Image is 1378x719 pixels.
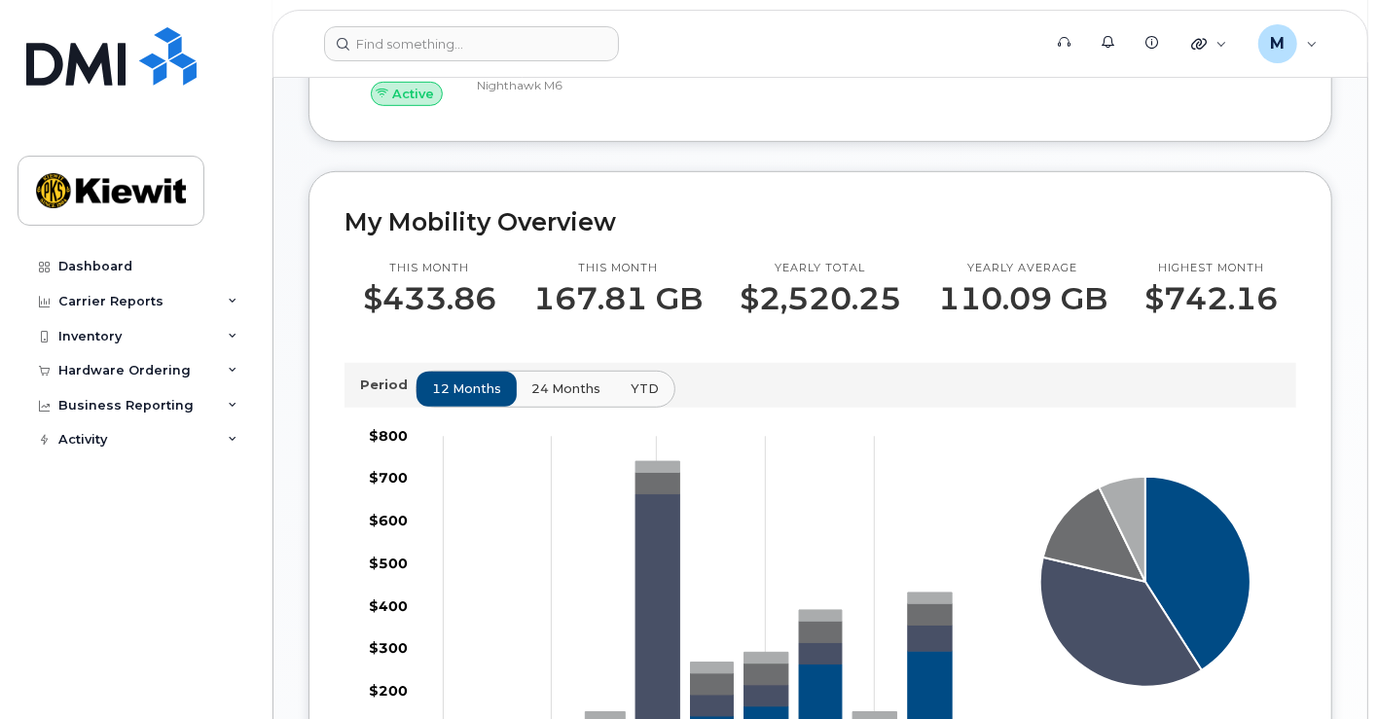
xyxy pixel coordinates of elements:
[1293,634,1363,704] iframe: Messenger Launcher
[369,640,408,658] tspan: $300
[631,379,659,398] span: YTD
[360,376,416,394] p: Period
[392,85,434,103] span: Active
[1144,261,1278,276] p: Highest month
[1040,477,1251,687] g: Series
[1144,281,1278,316] p: $742.16
[740,261,901,276] p: Yearly total
[369,556,408,573] tspan: $500
[369,683,408,701] tspan: $200
[369,597,408,615] tspan: $400
[938,281,1107,316] p: 110.09 GB
[344,207,1296,236] h2: My Mobility Overview
[533,261,703,276] p: This month
[938,261,1107,276] p: Yearly average
[363,281,496,316] p: $433.86
[533,281,703,316] p: 167.81 GB
[531,379,600,398] span: 24 months
[363,261,496,276] p: This month
[1178,24,1241,63] div: Quicklinks
[369,513,408,530] tspan: $600
[369,427,408,445] tspan: $800
[1245,24,1331,63] div: Melissa.Arnsdorff
[1270,32,1285,55] span: M
[324,26,619,61] input: Find something...
[740,281,901,316] p: $2,520.25
[369,470,408,487] tspan: $700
